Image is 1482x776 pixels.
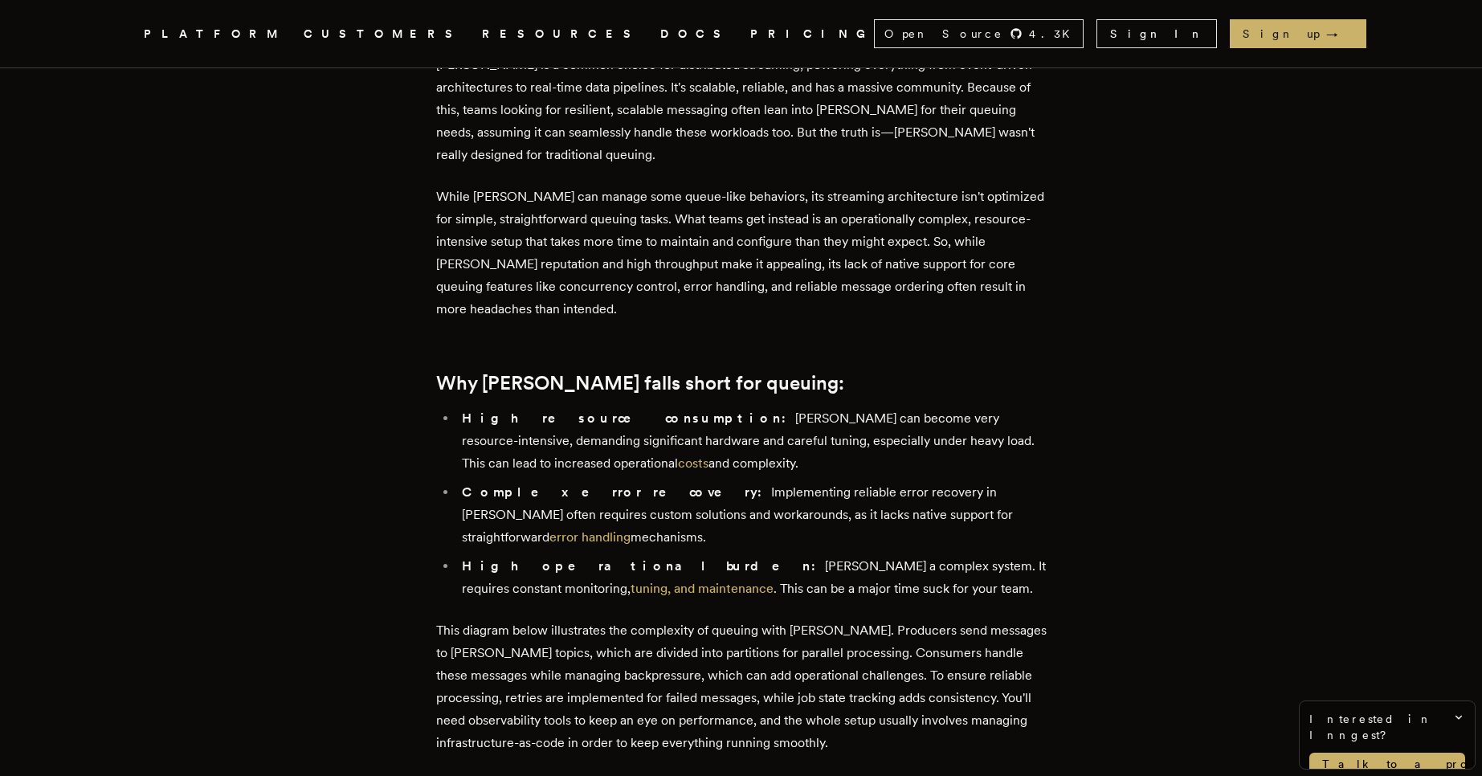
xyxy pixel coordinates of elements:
a: Talk to a product expert [1309,753,1465,775]
li: Implementing reliable error recovery in [PERSON_NAME] often requires custom solutions and workaro... [457,481,1047,549]
a: tuning, and maintenance [631,581,774,596]
span: 4.3 K [1029,26,1080,42]
span: → [1326,26,1353,42]
span: Interested in Inngest? [1309,711,1465,743]
p: This diagram below illustrates the complexity of queuing with [PERSON_NAME]. Producers send messa... [436,619,1047,754]
button: PLATFORM [144,24,284,44]
p: [PERSON_NAME] is a common choice for distributed streaming, powering everything from event-driven... [436,54,1047,166]
strong: High resource consumption: [462,410,795,426]
strong: High operational burden: [462,558,825,574]
a: Sign up [1230,19,1366,48]
button: RESOURCES [482,24,641,44]
a: DOCS [660,24,731,44]
a: error handling [549,529,631,545]
a: costs [678,455,708,471]
a: PRICING [750,24,874,44]
strong: Complex error recovery: [462,484,771,500]
li: [PERSON_NAME] a complex system. It requires constant monitoring, . This can be a major time suck ... [457,555,1047,600]
a: Sign In [1096,19,1217,48]
li: [PERSON_NAME] can become very resource-intensive, demanding significant hardware and careful tuni... [457,407,1047,475]
a: CUSTOMERS [304,24,463,44]
p: While [PERSON_NAME] can manage some queue-like behaviors, its streaming architecture isn't optimi... [436,186,1047,321]
h2: Why [PERSON_NAME] falls short for queuing: [436,372,1047,394]
span: Open Source [884,26,1003,42]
